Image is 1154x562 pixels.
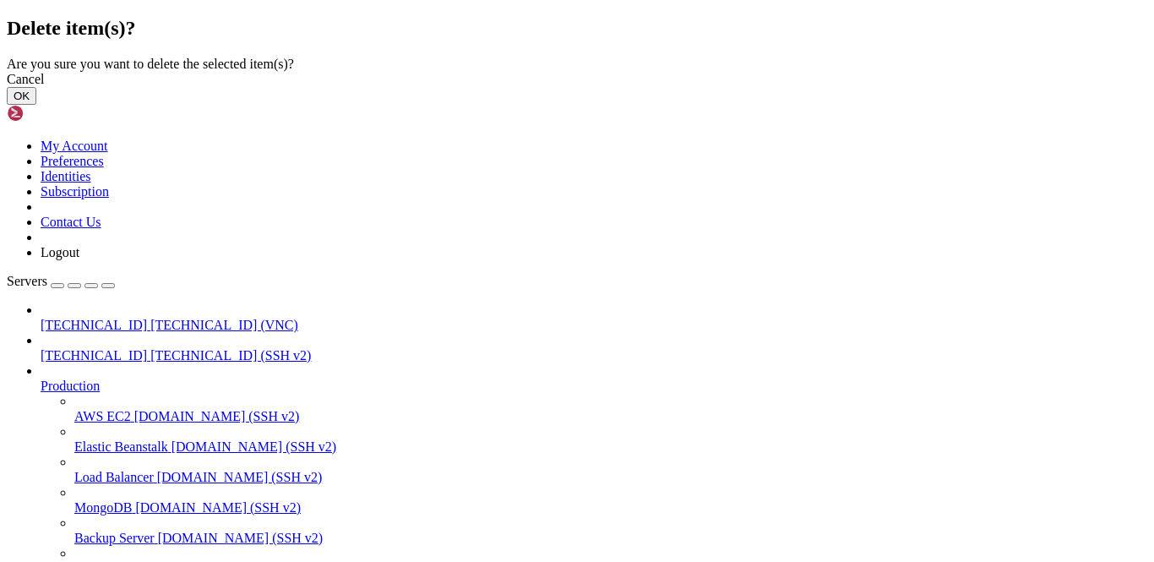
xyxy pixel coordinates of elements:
span: Backup Server [74,531,155,545]
img: Shellngn [7,105,104,122]
a: Elastic Beanstalk [DOMAIN_NAME] (SSH v2) [74,439,1147,455]
li: [TECHNICAL_ID] [TECHNICAL_ID] (SSH v2) [41,333,1147,363]
a: AWS EC2 [DOMAIN_NAME] (SSH v2) [74,409,1147,424]
span: [DOMAIN_NAME] (SSH v2) [171,439,337,454]
span: [DOMAIN_NAME] (SSH v2) [157,470,323,484]
li: AWS EC2 [DOMAIN_NAME] (SSH v2) [74,394,1147,424]
li: [TECHNICAL_ID] [TECHNICAL_ID] (VNC) [41,303,1147,333]
span: Elastic Beanstalk [74,439,168,454]
h2: Delete item(s)? [7,17,1147,40]
li: Elastic Beanstalk [DOMAIN_NAME] (SSH v2) [74,424,1147,455]
a: Preferences [41,154,104,168]
span: Load Balancer [74,470,154,484]
span: [DOMAIN_NAME] (SSH v2) [134,409,300,423]
a: Backup Server [DOMAIN_NAME] (SSH v2) [74,531,1147,546]
a: [TECHNICAL_ID] [TECHNICAL_ID] (SSH v2) [41,348,1147,363]
a: Production [41,379,1147,394]
span: Servers [7,274,47,288]
a: Load Balancer [DOMAIN_NAME] (SSH v2) [74,470,1147,485]
span: [DOMAIN_NAME] (SSH v2) [158,531,324,545]
span: [TECHNICAL_ID] (VNC) [150,318,298,332]
div: Are you sure you want to delete the selected item(s)? [7,57,1147,72]
span: [TECHNICAL_ID] (SSH v2) [150,348,311,363]
a: [TECHNICAL_ID] [TECHNICAL_ID] (VNC) [41,318,1147,333]
span: MongoDB [74,500,132,515]
li: MongoDB [DOMAIN_NAME] (SSH v2) [74,485,1147,516]
li: Load Balancer [DOMAIN_NAME] (SSH v2) [74,455,1147,485]
a: Subscription [41,184,109,199]
a: Identities [41,169,91,183]
span: [TECHNICAL_ID] [41,348,147,363]
button: OK [7,87,36,105]
div: Cancel [7,72,1147,87]
span: Production [41,379,100,393]
a: Logout [41,245,79,259]
a: MongoDB [DOMAIN_NAME] (SSH v2) [74,500,1147,516]
span: AWS EC2 [74,409,131,423]
span: [DOMAIN_NAME] (SSH v2) [135,500,301,515]
a: Contact Us [41,215,101,229]
a: My Account [41,139,108,153]
li: Backup Server [DOMAIN_NAME] (SSH v2) [74,516,1147,546]
a: Servers [7,274,115,288]
span: [TECHNICAL_ID] [41,318,147,332]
